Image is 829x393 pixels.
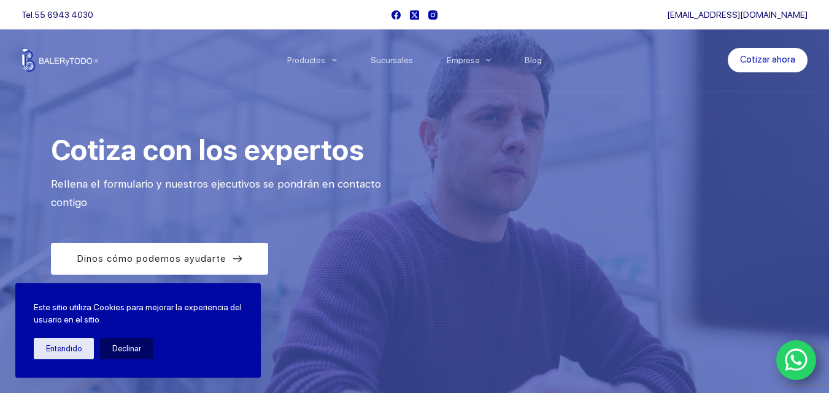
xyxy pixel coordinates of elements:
span: Cotiza con los expertos [51,133,364,167]
a: 55 6943 4030 [34,10,93,20]
span: Dinos cómo podemos ayudarte [77,251,226,266]
p: Este sitio utiliza Cookies para mejorar la experiencia del usuario en el sitio. [34,302,242,326]
a: Dinos cómo podemos ayudarte [51,243,268,275]
a: WhatsApp [776,340,817,381]
button: Declinar [100,338,153,359]
nav: Menu Principal [270,29,559,91]
img: Balerytodo [21,48,98,72]
span: Tel. [21,10,93,20]
a: Facebook [391,10,401,20]
a: [EMAIL_ADDRESS][DOMAIN_NAME] [667,10,808,20]
a: X (Twitter) [410,10,419,20]
a: Instagram [428,10,438,20]
a: Cotizar ahora [728,48,808,72]
span: Rellena el formulario y nuestros ejecutivos se pondrán en contacto contigo [51,178,384,209]
button: Entendido [34,338,94,359]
